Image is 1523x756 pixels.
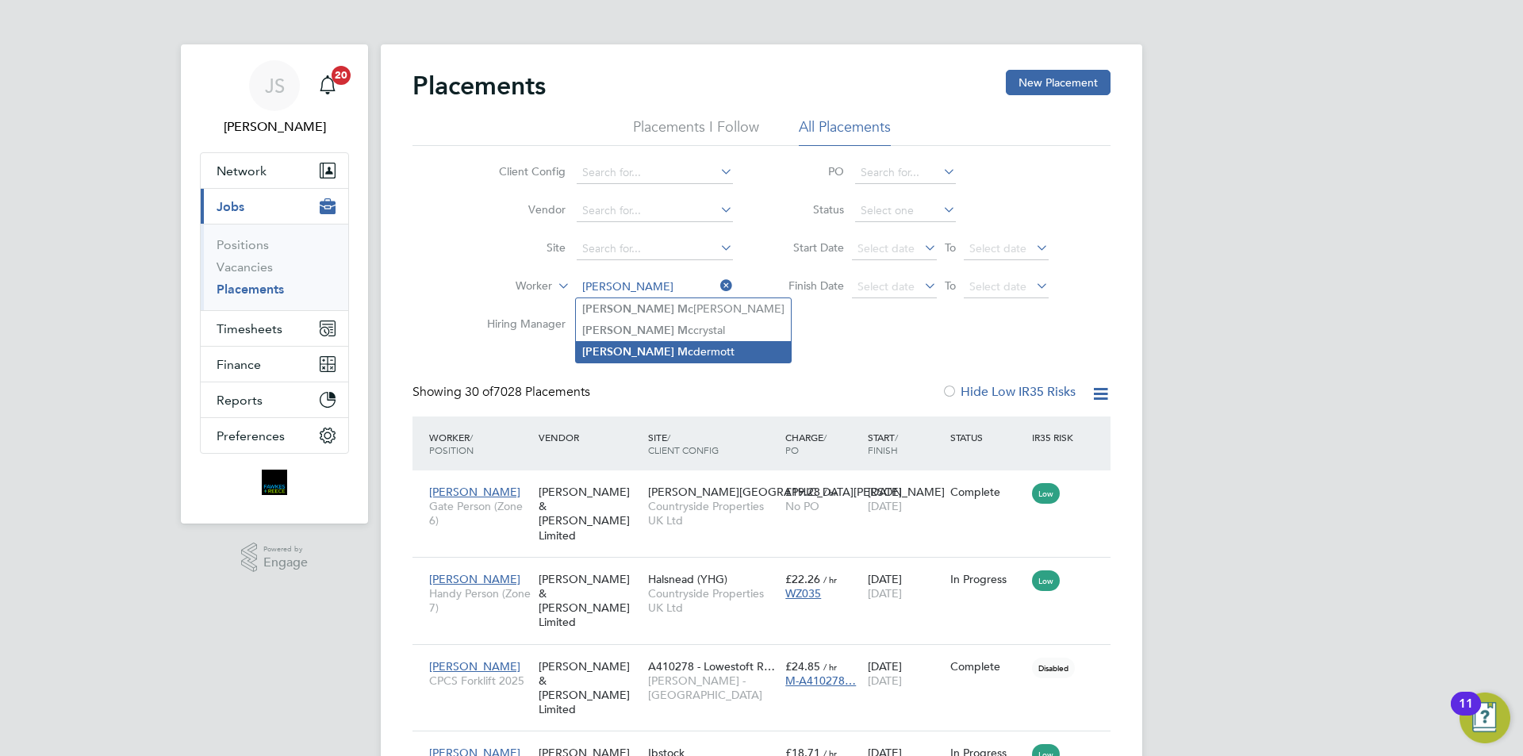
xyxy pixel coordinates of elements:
[773,164,844,178] label: PO
[942,384,1076,400] label: Hide Low IR35 Risks
[429,499,531,528] span: Gate Person (Zone 6)
[864,651,946,696] div: [DATE]
[677,324,693,337] b: Mc
[312,60,343,111] a: 20
[201,224,348,310] div: Jobs
[1460,693,1510,743] button: Open Resource Center, 11 new notifications
[868,431,898,456] span: / Finish
[781,423,864,464] div: Charge
[864,564,946,608] div: [DATE]
[201,418,348,453] button: Preferences
[969,241,1026,255] span: Select date
[412,70,546,102] h2: Placements
[648,659,775,673] span: A410278 - Lowestoft R…
[582,302,674,316] b: [PERSON_NAME]
[217,393,263,408] span: Reports
[181,44,368,524] nav: Main navigation
[940,275,961,296] span: To
[263,556,308,570] span: Engage
[857,241,915,255] span: Select date
[773,278,844,293] label: Finish Date
[785,431,827,456] span: / PO
[200,117,349,136] span: Julia Scholes
[217,163,267,178] span: Network
[429,659,520,673] span: [PERSON_NAME]
[425,476,1111,489] a: [PERSON_NAME]Gate Person (Zone 6)[PERSON_NAME] & [PERSON_NAME] Limited[PERSON_NAME][GEOGRAPHIC_DA...
[1028,423,1083,451] div: IR35 Risk
[785,499,819,513] span: No PO
[644,423,781,464] div: Site
[648,485,945,499] span: [PERSON_NAME][GEOGRAPHIC_DATA][PERSON_NAME]
[648,586,777,615] span: Countryside Properties UK Ltd
[535,564,644,638] div: [PERSON_NAME] & [PERSON_NAME] Limited
[412,384,593,401] div: Showing
[940,237,961,258] span: To
[425,423,535,464] div: Worker
[577,162,733,184] input: Search for...
[576,320,791,341] li: crystal
[425,650,1111,664] a: [PERSON_NAME]CPCS Forklift 2025[PERSON_NAME] & [PERSON_NAME] LimitedA410278 - Lowestoft R…[PERSON...
[648,572,727,586] span: Halsnead (YHG)
[633,117,759,146] li: Placements I Follow
[855,162,956,184] input: Search for...
[461,278,552,294] label: Worker
[950,572,1025,586] div: In Progress
[201,311,348,346] button: Timesheets
[648,499,777,528] span: Countryside Properties UK Ltd
[773,240,844,255] label: Start Date
[200,60,349,136] a: JS[PERSON_NAME]
[969,279,1026,294] span: Select date
[217,237,269,252] a: Positions
[217,428,285,443] span: Preferences
[535,477,644,551] div: [PERSON_NAME] & [PERSON_NAME] Limited
[946,423,1029,451] div: Status
[332,66,351,85] span: 20
[576,341,791,363] li: dermott
[855,200,956,222] input: Select one
[582,324,674,337] b: [PERSON_NAME]
[474,240,566,255] label: Site
[429,572,520,586] span: [PERSON_NAME]
[857,279,915,294] span: Select date
[785,586,821,601] span: WZ035
[785,673,856,688] span: M-A410278…
[429,485,520,499] span: [PERSON_NAME]
[868,673,902,688] span: [DATE]
[263,543,308,556] span: Powered by
[950,659,1025,673] div: Complete
[474,317,566,331] label: Hiring Manager
[799,117,891,146] li: All Placements
[1032,570,1060,591] span: Low
[200,470,349,495] a: Go to home page
[429,431,474,456] span: / Position
[217,321,282,336] span: Timesheets
[868,499,902,513] span: [DATE]
[429,673,531,688] span: CPCS Forklift 2025
[677,302,693,316] b: Mc
[1032,658,1075,678] span: Disabled
[576,298,791,320] li: [PERSON_NAME]
[474,202,566,217] label: Vendor
[577,276,733,298] input: Search for...
[1032,483,1060,504] span: Low
[864,423,946,464] div: Start
[773,202,844,217] label: Status
[201,382,348,417] button: Reports
[217,282,284,297] a: Placements
[201,347,348,382] button: Finance
[201,153,348,188] button: Network
[465,384,590,400] span: 7028 Placements
[465,384,493,400] span: 30 of
[474,164,566,178] label: Client Config
[425,563,1111,577] a: [PERSON_NAME]Handy Person (Zone 7)[PERSON_NAME] & [PERSON_NAME] LimitedHalsnead (YHG)Countryside ...
[425,737,1111,750] a: [PERSON_NAME]General Labourer (Zone 7)[PERSON_NAME] & [PERSON_NAME] LimitedIbstockCountryside Pro...
[823,486,837,498] span: / hr
[217,357,261,372] span: Finance
[677,345,693,359] b: Mc
[648,431,719,456] span: / Client Config
[823,661,837,673] span: / hr
[950,485,1025,499] div: Complete
[868,586,902,601] span: [DATE]
[823,574,837,585] span: / hr
[262,470,287,495] img: bromak-logo-retina.png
